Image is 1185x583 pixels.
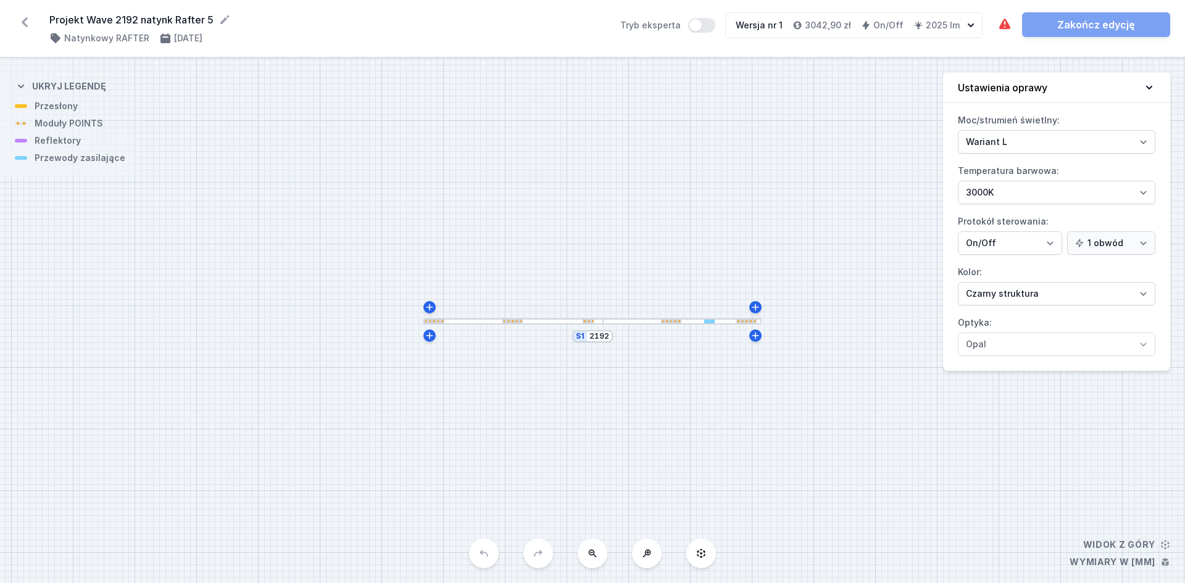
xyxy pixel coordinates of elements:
button: Edytuj nazwę projektu [218,14,231,26]
h4: Ukryj legendę [32,80,106,93]
label: Protokół sterowania: [958,212,1155,255]
label: Temperatura barwowa: [958,161,1155,204]
select: Kolor: [958,282,1155,305]
button: Ukryj legendę [15,70,106,100]
h4: 3042,90 zł [805,19,851,31]
label: Moc/strumień świetlny: [958,110,1155,154]
select: Optyka: [958,333,1155,356]
select: Protokół sterowania: [958,231,1062,255]
label: Tryb eksperta [620,18,715,33]
h4: Ustawienia oprawy [958,80,1047,95]
button: Tryb eksperta [688,18,715,33]
label: Optyka: [958,313,1155,356]
button: Wersja nr 13042,90 złOn/Off2025 lm [725,12,983,38]
button: Ustawienia oprawy [943,73,1170,103]
select: Protokół sterowania: [1067,231,1155,255]
select: Temperatura barwowa: [958,181,1155,204]
div: Wersja nr 1 [736,19,783,31]
h4: Natynkowy RAFTER [64,32,149,44]
form: Projekt Wave 2192 natynk Rafter 5 [49,12,605,27]
h4: [DATE] [174,32,202,44]
select: Moc/strumień świetlny: [958,130,1155,154]
h4: 2025 lm [926,19,960,31]
h4: On/Off [873,19,904,31]
input: Wymiar [mm] [589,331,609,341]
label: Kolor: [958,262,1155,305]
